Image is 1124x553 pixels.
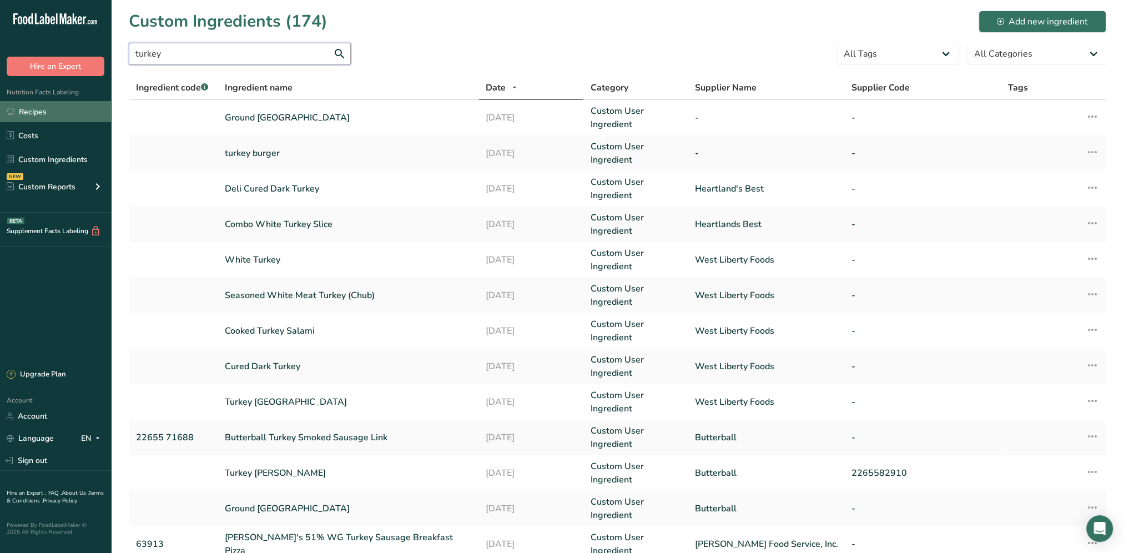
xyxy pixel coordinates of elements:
[225,253,472,267] a: White Turkey
[695,502,838,515] a: Butterball
[851,253,995,267] a: -
[695,324,838,338] a: West Liberty Foods
[486,218,577,231] a: [DATE]
[851,537,995,551] a: -
[486,324,577,338] a: [DATE]
[129,43,351,65] input: Search for ingredient
[1008,81,1028,94] span: Tags
[225,431,472,444] a: Butterball Turkey Smoked Sausage Link
[590,460,681,486] a: Custom User Ingredient
[695,360,838,373] a: West Liberty Foods
[225,218,472,231] a: Combo White Turkey Slice
[851,147,995,160] a: -
[695,81,757,94] span: Supplier Name
[695,431,838,444] a: Butterball
[851,218,995,231] a: -
[7,522,104,535] div: Powered By FoodLabelMaker © 2025 All Rights Reserved
[486,111,577,124] a: [DATE]
[225,360,472,373] a: Cured Dark Turkey
[590,81,628,94] span: Category
[486,253,577,267] a: [DATE]
[997,15,1088,28] div: Add new ingredient
[695,466,838,480] a: Butterball
[695,218,838,231] a: Heartlands Best
[7,369,65,380] div: Upgrade Plan
[851,81,910,94] span: Supplier Code
[851,182,995,195] a: -
[7,489,46,497] a: Hire an Expert .
[695,537,838,551] a: [PERSON_NAME] Food Service, Inc.
[136,431,211,444] a: 22655 71688
[979,11,1106,33] button: Add new ingredient
[225,182,472,195] a: Deli Cured Dark Turkey
[225,466,472,480] a: Turkey [PERSON_NAME]
[486,466,577,480] a: [DATE]
[486,81,506,94] span: Date
[225,289,472,302] a: Seasoned White Meat Turkey (Chub)
[136,537,211,551] a: 63913
[590,104,681,131] a: Custom User Ingredient
[225,324,472,338] a: Cooked Turkey Salami
[7,429,54,448] a: Language
[590,247,681,273] a: Custom User Ingredient
[48,489,62,497] a: FAQ .
[136,82,208,94] span: Ingredient code
[590,318,681,344] a: Custom User Ingredient
[851,431,995,444] a: -
[486,289,577,302] a: [DATE]
[225,81,293,94] span: Ingredient name
[695,289,838,302] a: West Liberty Foods
[486,502,577,515] a: [DATE]
[590,175,681,202] a: Custom User Ingredient
[486,360,577,373] a: [DATE]
[7,218,24,224] div: BETA
[43,497,77,505] a: Privacy Policy
[695,182,838,195] a: Heartland's Best
[851,289,995,302] a: -
[7,57,104,76] button: Hire an Expert
[695,111,838,124] a: -
[851,395,995,409] a: -
[486,537,577,551] a: [DATE]
[7,181,75,193] div: Custom Reports
[851,360,995,373] a: -
[695,253,838,267] a: West Liberty Foods
[851,324,995,338] a: -
[695,395,838,409] a: West Liberty Foods
[590,140,681,167] a: Custom User Ingredient
[590,211,681,238] a: Custom User Ingredient
[225,147,472,160] a: turkey burger
[851,466,995,480] a: 2265582910
[486,182,577,195] a: [DATE]
[81,432,104,445] div: EN
[695,147,838,160] a: -
[7,173,23,180] div: NEW
[851,502,995,515] a: -
[225,111,472,124] a: Ground [GEOGRAPHIC_DATA]
[225,502,472,515] a: Ground [GEOGRAPHIC_DATA]
[590,495,681,522] a: Custom User Ingredient
[62,489,88,497] a: About Us .
[225,395,472,409] a: Turkey [GEOGRAPHIC_DATA]
[851,111,995,124] a: -
[486,395,577,409] a: [DATE]
[129,9,327,34] h1: Custom Ingredients (174)
[590,424,681,451] a: Custom User Ingredient
[590,282,681,309] a: Custom User Ingredient
[590,353,681,380] a: Custom User Ingredient
[486,147,577,160] a: [DATE]
[486,431,577,444] a: [DATE]
[1086,515,1113,542] div: Open Intercom Messenger
[590,389,681,415] a: Custom User Ingredient
[7,489,104,505] a: Terms & Conditions .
